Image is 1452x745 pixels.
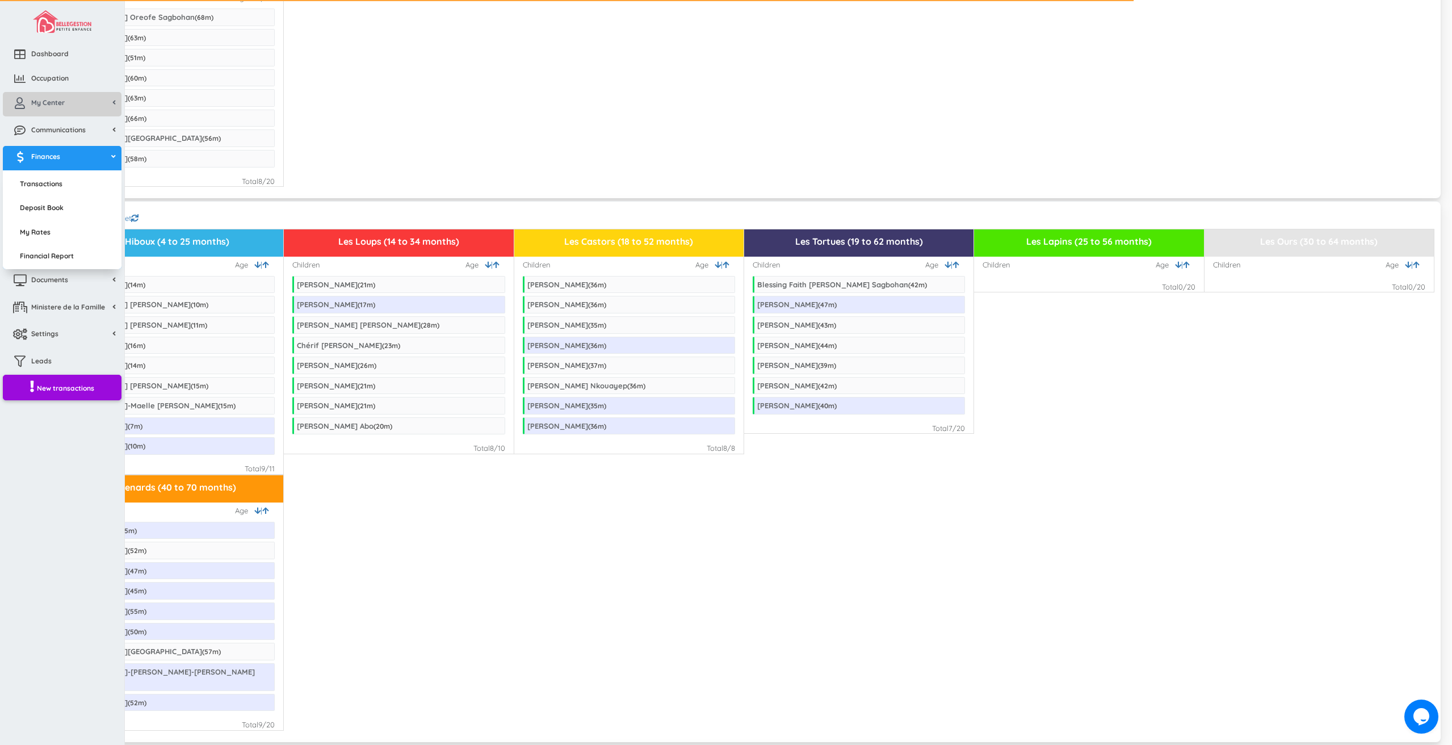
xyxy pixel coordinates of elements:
span: 37 [590,361,598,370]
div: [PERSON_NAME] [527,401,606,410]
span: 14 [130,281,137,289]
span: 21 [360,281,367,289]
span: Dashboard [31,49,69,58]
span: ( m) [128,607,146,616]
span: ( m) [218,401,236,410]
a: Ministere de la Famille [3,296,121,321]
span: 9 [258,720,262,729]
span: ( m) [588,401,606,410]
span: 20 [376,422,384,430]
span: ( m) [128,567,146,575]
span: 21 [360,382,367,390]
div: [PERSON_NAME] [PERSON_NAME] [67,381,208,390]
span: Age [465,260,485,270]
span: 36 [590,341,598,350]
div: [PERSON_NAME] [527,421,606,430]
div: [PERSON_NAME] [297,280,375,289]
h3: Les Renards (40 to 70 months) [58,483,279,493]
span: Age [1156,260,1175,270]
span: ( m) [358,361,376,370]
span: 26 [360,361,368,370]
div: Blessing Faith [PERSON_NAME] Sagbohan [757,280,927,289]
span: Age [695,260,715,270]
div: Total /20 [242,719,275,730]
span: ( m) [421,321,439,329]
a: My Rates [11,221,113,242]
span: ( m) [128,442,145,450]
span: 40 [820,401,828,410]
div: [PERSON_NAME] Abo [297,421,392,430]
div: Children [523,260,551,270]
div: [PERSON_NAME] [757,381,837,390]
div: Children [753,260,780,270]
a: Dashboard [3,43,121,68]
span: 35 [590,321,598,329]
span: ( m) [818,341,837,350]
span: 51 [130,53,137,62]
span: 58 [130,154,138,163]
span: 47 [820,300,828,309]
span: 14 [130,361,137,370]
a: | [254,505,262,516]
a: Deposit Book [11,197,113,218]
span: 21 [360,401,367,410]
div: [PERSON_NAME] Oreofe Sagbohan [67,12,213,22]
h3: Les Castors (18 to 52 months) [519,237,739,247]
div: [PERSON_NAME] [297,381,375,390]
span: ( m) [818,361,836,370]
span: ( m) [128,341,145,350]
a: Documents [3,269,121,294]
a: Occupation [3,68,121,92]
span: Age [235,260,254,270]
a: | [715,260,723,270]
div: Total /10 [473,443,505,454]
span: ( m) [191,382,208,390]
div: [PERSON_NAME] [757,320,836,329]
span: Age [235,505,254,516]
span: ( m) [818,401,837,410]
div: Total /20 [1162,282,1195,292]
a: | [945,260,952,270]
span: 42 [910,281,918,289]
div: [PERSON_NAME] [757,341,837,350]
span: 52 [130,698,138,707]
a: | [1175,260,1183,270]
span: 15 [220,401,227,410]
a: Finances [3,146,121,170]
span: ( m) [128,698,146,707]
span: ( m) [358,281,375,289]
span: 52 [130,546,138,555]
span: ( m) [128,74,146,82]
iframe: chat widget [1404,700,1441,734]
span: 63 [130,94,137,102]
span: 7 [949,424,952,433]
span: Settings [31,329,58,338]
span: ( m) [128,53,145,62]
span: New transactions [37,383,94,393]
h3: Les Tortues (19 to 62 months) [749,237,969,247]
span: 36 [590,300,598,309]
a: New transactions [3,375,121,400]
span: ( m) [118,526,137,535]
h3: Les Ours (30 to 64 months) [1209,237,1429,247]
div: [PERSON_NAME]-Maelle [PERSON_NAME] [67,401,236,410]
div: [PERSON_NAME] Nkouayep [527,381,645,390]
div: Chérif [PERSON_NAME] [297,341,400,350]
div: Children [983,260,1010,270]
span: ( m) [358,382,375,390]
div: [PERSON_NAME] [757,361,836,370]
span: ( m) [128,361,145,370]
div: [PERSON_NAME] [297,401,375,410]
span: 16 [130,341,137,350]
span: ( m) [908,281,927,289]
span: ( m) [588,321,606,329]
span: ( m) [818,321,836,329]
span: 44 [820,341,828,350]
span: 7 [130,422,134,430]
span: ( m) [128,34,146,42]
div: Total /20 [242,176,275,187]
span: 36 [590,281,598,289]
a: Transactions [11,173,113,194]
div: [PERSON_NAME] [757,300,837,309]
a: Communications [3,119,121,144]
